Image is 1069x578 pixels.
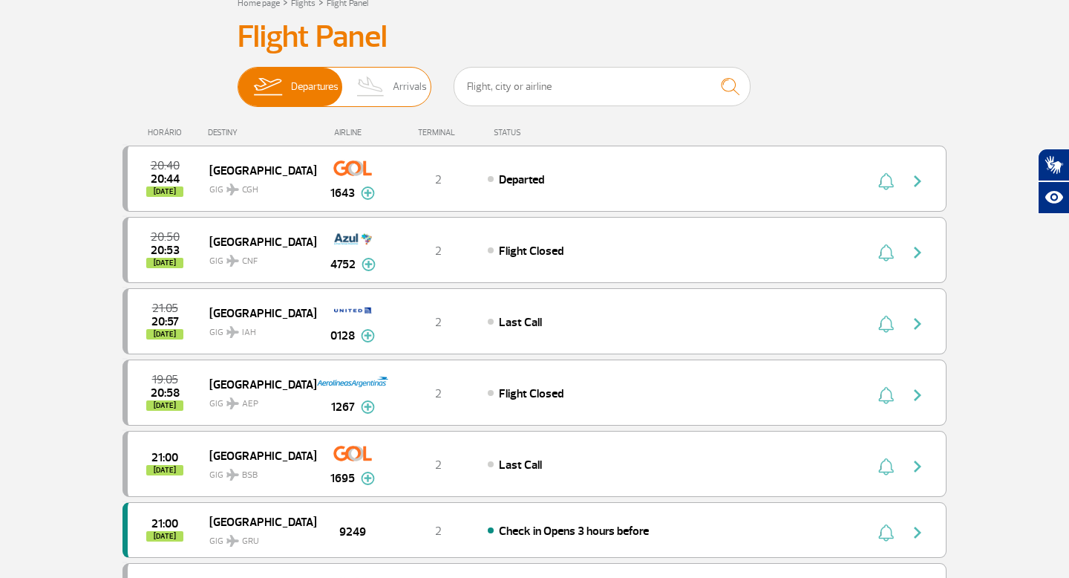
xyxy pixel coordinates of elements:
[242,535,259,548] span: GRU
[146,531,183,542] span: [DATE]
[242,184,258,197] span: CGH
[151,316,179,327] span: 2025-08-24 20:57:00
[209,389,304,411] span: GIG
[330,256,356,273] span: 4752
[499,172,544,187] span: Departed
[878,172,894,190] img: sino-painel-voo.svg
[435,244,442,259] span: 2
[209,175,304,197] span: GIG
[878,458,894,475] img: sino-painel-voo.svg
[146,258,183,268] span: [DATE]
[499,244,563,259] span: Flight Closed
[242,469,258,482] span: BSB
[878,386,894,404] img: sino-painel-voo.svg
[151,232,180,242] span: 2025-08-24 20:50:00
[909,244,926,262] img: seta-direita-painel-voo.svg
[361,329,375,342] img: mais-info-painel-voo.svg
[208,128,316,137] div: DESTINY
[499,386,563,401] span: Flight Closed
[1038,181,1069,214] button: Abrir recursos assistivos.
[146,400,183,411] span: [DATE]
[339,523,366,541] span: 9249
[878,524,894,542] img: sino-painel-voo.svg
[151,519,178,529] span: 2025-08-24 21:00:00
[226,184,239,195] img: destiny_airplane.svg
[435,315,442,330] span: 2
[209,160,304,180] span: [GEOGRAPHIC_DATA]
[330,184,355,202] span: 1643
[226,535,239,547] img: destiny_airplane.svg
[226,255,239,267] img: destiny_airplane.svg
[151,245,180,256] span: 2025-08-24 20:53:00
[435,458,442,473] span: 2
[242,255,258,268] span: CNF
[209,247,304,268] span: GIG
[316,128,390,137] div: AIRLINE
[242,397,258,411] span: AEP
[1038,149,1069,214] div: Plugin de acessibilidade da Hand Talk.
[209,527,304,548] span: GIG
[330,327,355,345] span: 0128
[393,68,427,106] span: Arrivals
[209,232,304,251] span: [GEOGRAPHIC_DATA]
[909,458,926,475] img: seta-direita-painel-voo.svg
[152,303,178,314] span: 2025-08-24 21:05:00
[361,186,375,200] img: mais-info-painel-voo.svg
[151,452,178,463] span: 2025-08-24 21:00:00
[499,315,542,330] span: Last Call
[435,386,442,401] span: 2
[209,303,304,322] span: [GEOGRAPHIC_DATA]
[151,174,180,184] span: 2025-08-24 20:44:00
[878,315,894,333] img: sino-painel-voo.svg
[226,469,239,481] img: destiny_airplane.svg
[146,329,183,340] span: [DATE]
[151,160,180,171] span: 2025-08-24 20:40:00
[331,398,355,416] span: 1267
[209,461,304,482] span: GIG
[362,258,376,271] img: mais-info-painel-voo.svg
[909,524,926,542] img: seta-direita-painel-voo.svg
[499,524,649,539] span: Check in Opens 3 hours before
[486,128,607,137] div: STATUS
[127,128,208,137] div: HORÁRIO
[209,446,304,465] span: [GEOGRAPHIC_DATA]
[291,68,339,106] span: Departures
[209,512,304,531] span: [GEOGRAPHIC_DATA]
[209,318,304,340] span: GIG
[361,400,375,414] img: mais-info-painel-voo.svg
[454,67,751,106] input: Flight, city or airline
[909,315,926,333] img: seta-direita-painel-voo.svg
[242,326,256,340] span: IAH
[361,472,375,485] img: mais-info-painel-voo.svg
[330,470,355,487] span: 1695
[146,465,183,475] span: [DATE]
[146,186,183,197] span: [DATE]
[909,172,926,190] img: seta-direita-painel-voo.svg
[238,19,831,56] h3: Flight Panel
[435,172,442,187] span: 2
[1038,149,1069,181] button: Abrir tradutor de língua de sinais.
[151,388,180,398] span: 2025-08-24 20:58:00
[244,68,291,106] img: slider-embarque
[152,374,178,385] span: 2025-08-24 19:05:00
[878,244,894,262] img: sino-painel-voo.svg
[209,374,304,394] span: [GEOGRAPHIC_DATA]
[390,128,486,137] div: TERMINAL
[349,68,393,106] img: slider-desembarque
[226,326,239,338] img: destiny_airplane.svg
[226,397,239,409] img: destiny_airplane.svg
[435,524,442,539] span: 2
[909,386,926,404] img: seta-direita-painel-voo.svg
[499,458,542,473] span: Last Call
